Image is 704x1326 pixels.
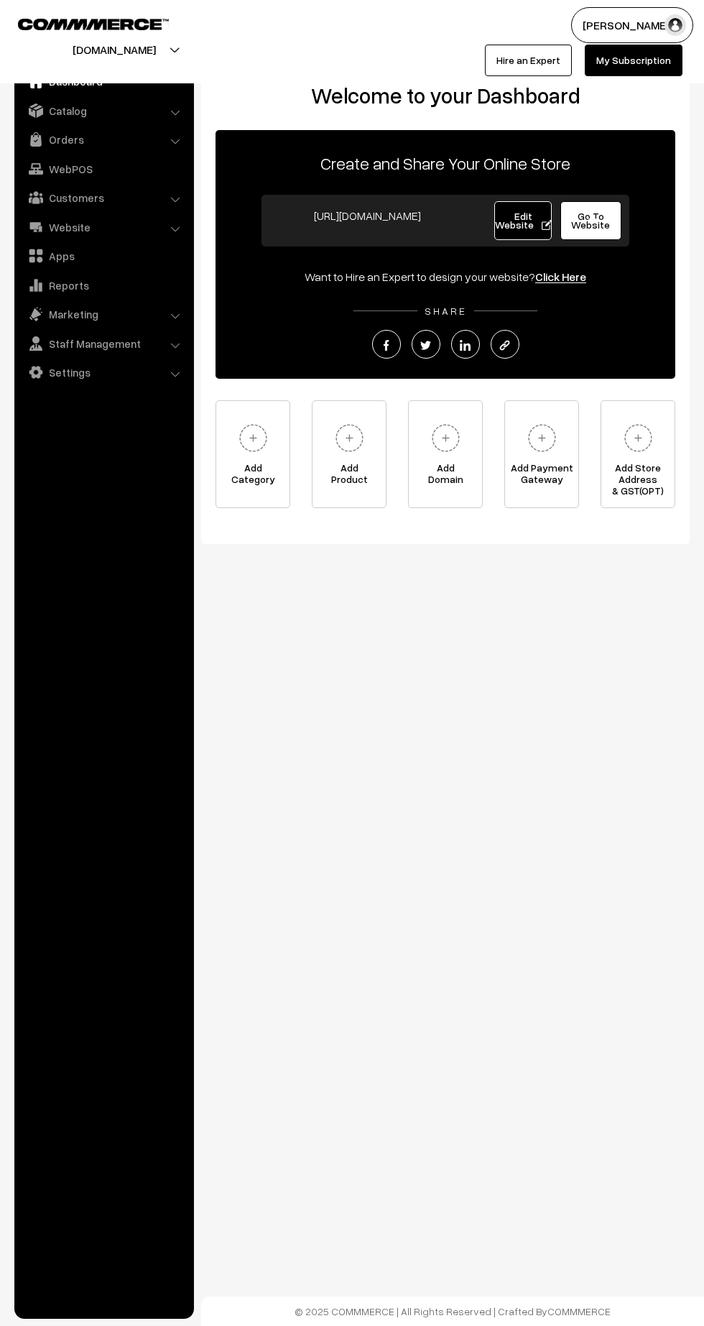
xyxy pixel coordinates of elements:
a: Settings [18,359,189,385]
button: [PERSON_NAME] [571,7,693,43]
div: Want to Hire an Expert to design your website? [216,268,675,285]
h2: Welcome to your Dashboard [216,83,675,109]
img: plus.svg [330,418,369,458]
button: [DOMAIN_NAME] [22,32,206,68]
img: user [664,14,686,36]
a: My Subscription [585,45,682,76]
span: Add Category [216,462,290,491]
a: Catalog [18,98,189,124]
a: COMMMERCE [18,14,144,32]
a: AddProduct [312,400,386,508]
a: AddDomain [408,400,483,508]
img: plus.svg [233,418,273,458]
span: Add Product [312,462,386,491]
img: plus.svg [522,418,562,458]
a: Reports [18,272,189,298]
span: Edit Website [495,210,552,231]
a: WebPOS [18,156,189,182]
span: Go To Website [571,210,610,231]
span: Add Payment Gateway [505,462,578,491]
a: Marketing [18,301,189,327]
span: Add Store Address & GST(OPT) [601,462,675,491]
img: COMMMERCE [18,19,169,29]
a: Website [18,214,189,240]
a: Orders [18,126,189,152]
a: Add PaymentGateway [504,400,579,508]
a: COMMMERCE [547,1305,611,1317]
a: Customers [18,185,189,211]
a: Edit Website [494,201,552,240]
img: plus.svg [426,418,466,458]
a: Go To Website [560,201,621,240]
a: Click Here [535,270,586,284]
p: Create and Share Your Online Store [216,150,675,176]
span: Add Domain [409,462,482,491]
img: plus.svg [619,418,658,458]
footer: © 2025 COMMMERCE | All Rights Reserved | Crafted By [201,1297,704,1326]
a: Apps [18,243,189,269]
a: Staff Management [18,331,189,356]
a: AddCategory [216,400,290,508]
span: SHARE [417,305,474,317]
a: Add Store Address& GST(OPT) [601,400,675,508]
a: Hire an Expert [485,45,572,76]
